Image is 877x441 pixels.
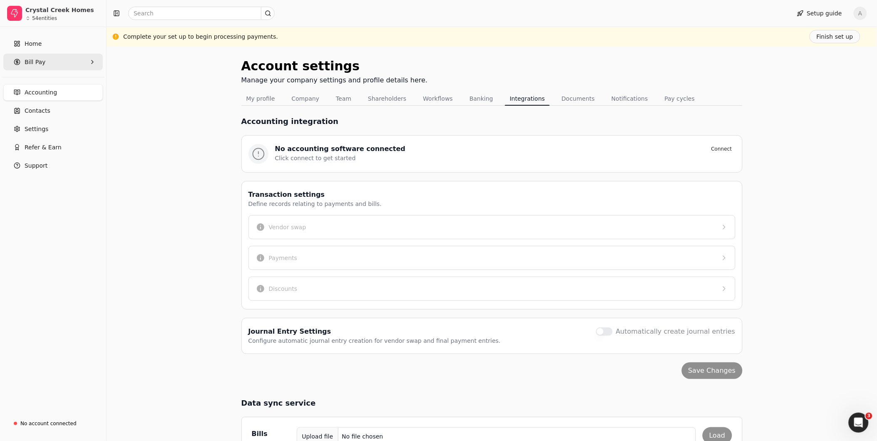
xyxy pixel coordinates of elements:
[25,125,48,134] span: Settings
[25,58,45,67] span: Bill Pay
[810,30,860,43] button: Finish set up
[418,92,458,105] button: Workflows
[269,223,306,232] div: Vendor swap
[241,57,428,75] div: Account settings
[557,92,600,105] button: Documents
[241,75,428,85] div: Manage your company settings and profile details here.
[248,190,382,200] div: Transaction settings
[241,397,743,409] h2: Data sync service
[25,40,42,48] span: Home
[248,277,735,301] button: Discounts
[25,107,50,115] span: Contacts
[248,200,382,208] div: Define records relating to payments and bills.
[616,327,735,337] label: Automatically create journal entries
[275,144,406,154] div: No accounting software connected
[25,143,62,152] span: Refer & Earn
[3,139,103,156] button: Refer & Earn
[866,413,872,419] span: 3
[269,285,298,293] div: Discounts
[331,92,356,105] button: Team
[3,157,103,174] button: Support
[3,121,103,137] a: Settings
[465,92,498,105] button: Banking
[3,35,103,52] a: Home
[248,215,735,239] button: Vendor swap
[3,102,103,119] a: Contacts
[32,16,57,21] div: 54 entities
[248,337,501,345] div: Configure automatic journal entry creation for vendor swap and final payment entries.
[790,7,849,20] button: Setup guide
[3,84,103,101] a: Accounting
[708,144,735,154] button: Connect
[275,154,735,163] div: Click connect to get started
[854,7,867,20] button: A
[3,416,103,431] a: No account connected
[25,161,47,170] span: Support
[606,92,653,105] button: Notifications
[269,254,298,263] div: Payments
[25,6,99,14] div: Crystal Creek Homes
[123,32,278,41] div: Complete your set up to begin processing payments.
[252,427,292,441] div: Bills
[849,413,869,433] iframe: Intercom live chat
[3,54,103,70] button: Bill Pay
[25,88,57,97] span: Accounting
[363,92,411,105] button: Shareholders
[241,92,280,105] button: My profile
[660,92,700,105] button: Pay cycles
[505,92,550,105] button: Integrations
[128,7,275,20] input: Search
[241,92,743,106] nav: Tabs
[248,327,501,337] div: Journal Entry Settings
[20,420,77,427] div: No account connected
[596,327,613,336] button: Automatically create journal entries
[248,246,735,270] button: Payments
[241,116,339,127] h1: Accounting integration
[287,92,325,105] button: Company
